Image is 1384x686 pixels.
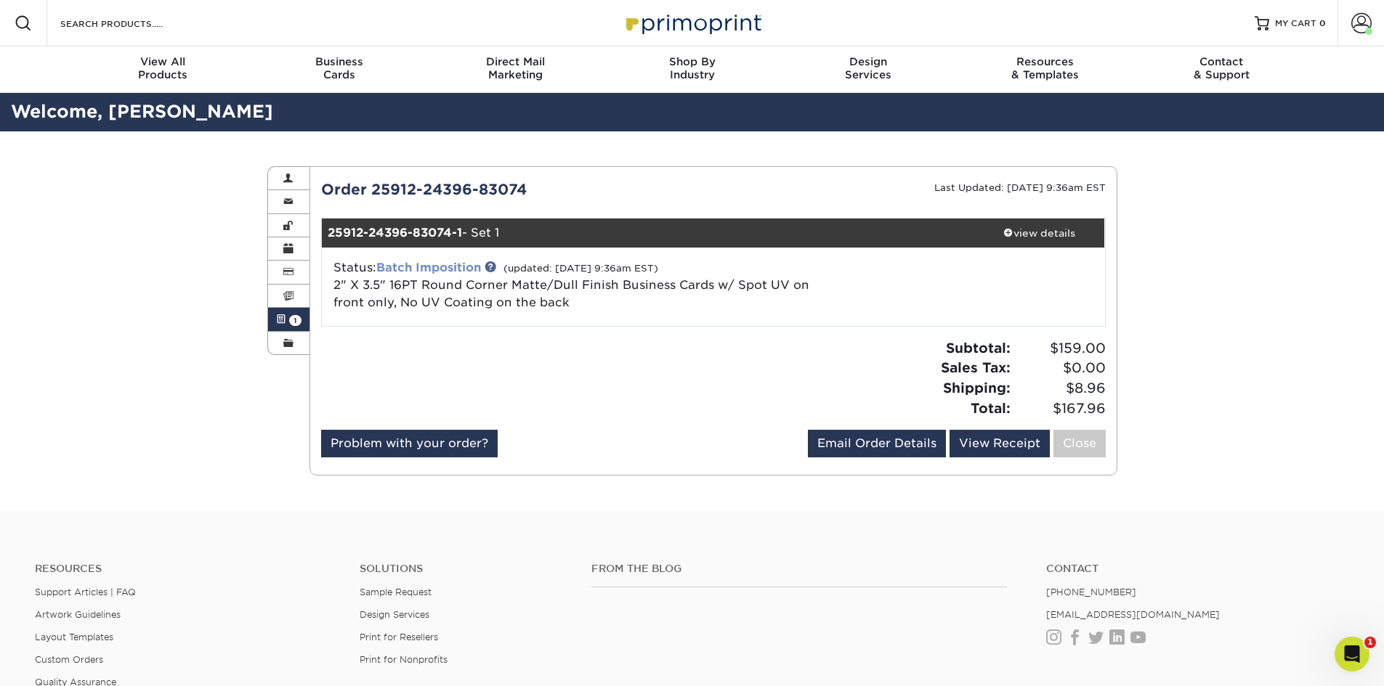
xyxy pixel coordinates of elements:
a: Direct MailMarketing [427,46,604,93]
div: & Support [1133,55,1310,81]
strong: Subtotal: [946,340,1011,356]
a: [EMAIL_ADDRESS][DOMAIN_NAME] [1046,609,1220,620]
a: Layout Templates [35,632,113,642]
a: [PHONE_NUMBER] [1046,587,1136,597]
a: Print for Resellers [360,632,438,642]
strong: Total: [971,400,1011,416]
h4: From the Blog [591,563,1007,575]
a: View AllProducts [75,46,251,93]
span: Resources [957,55,1133,68]
div: Cards [251,55,427,81]
span: View All [75,55,251,68]
div: Order 25912-24396-83074 [310,179,713,200]
span: Direct Mail [427,55,604,68]
span: 0 [1319,18,1326,28]
a: Close [1053,430,1106,457]
span: $159.00 [1015,338,1106,359]
a: 1 [268,308,310,331]
a: Contact [1046,563,1349,575]
strong: Sales Tax: [941,359,1011,375]
span: $167.96 [1015,399,1106,419]
span: Shop By [604,55,780,68]
span: $8.96 [1015,378,1106,399]
h4: Solutions [360,563,570,575]
a: Batch Imposition [376,261,481,274]
a: View Receipt [950,430,1050,457]
span: MY CART [1275,17,1316,30]
strong: Shipping: [943,380,1011,396]
a: 2" X 3.5" 16PT Round Corner Matte/Dull Finish Business Cards w/ Spot UV on front only, No UV Coat... [333,278,809,309]
span: Design [780,55,957,68]
div: Marketing [427,55,604,81]
img: Primoprint [620,7,765,38]
a: Sample Request [360,587,432,597]
small: Last Updated: [DATE] 9:36am EST [934,182,1106,193]
h4: Resources [35,563,338,575]
strong: 25912-24396-83074-1 [328,226,462,240]
a: Support Articles | FAQ [35,587,136,597]
a: Contact& Support [1133,46,1310,93]
iframe: Intercom live chat [1335,637,1369,671]
div: Products [75,55,251,81]
div: & Templates [957,55,1133,81]
span: Contact [1133,55,1310,68]
a: Shop ByIndustry [604,46,780,93]
div: view details [974,226,1105,240]
span: $0.00 [1015,358,1106,378]
input: SEARCH PRODUCTS..... [59,15,201,32]
div: Industry [604,55,780,81]
span: Business [251,55,427,68]
div: - Set 1 [322,219,974,248]
a: view details [974,219,1105,248]
a: Print for Nonprofits [360,654,448,665]
a: BusinessCards [251,46,427,93]
a: Resources& Templates [957,46,1133,93]
small: (updated: [DATE] 9:36am EST) [503,263,658,274]
span: 1 [289,315,302,326]
a: DesignServices [780,46,957,93]
a: Email Order Details [808,430,946,457]
div: Status: [323,259,843,311]
a: Artwork Guidelines [35,609,121,620]
div: Services [780,55,957,81]
span: 1 [1364,637,1376,648]
a: Problem with your order? [321,430,498,457]
a: Design Services [360,609,429,620]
